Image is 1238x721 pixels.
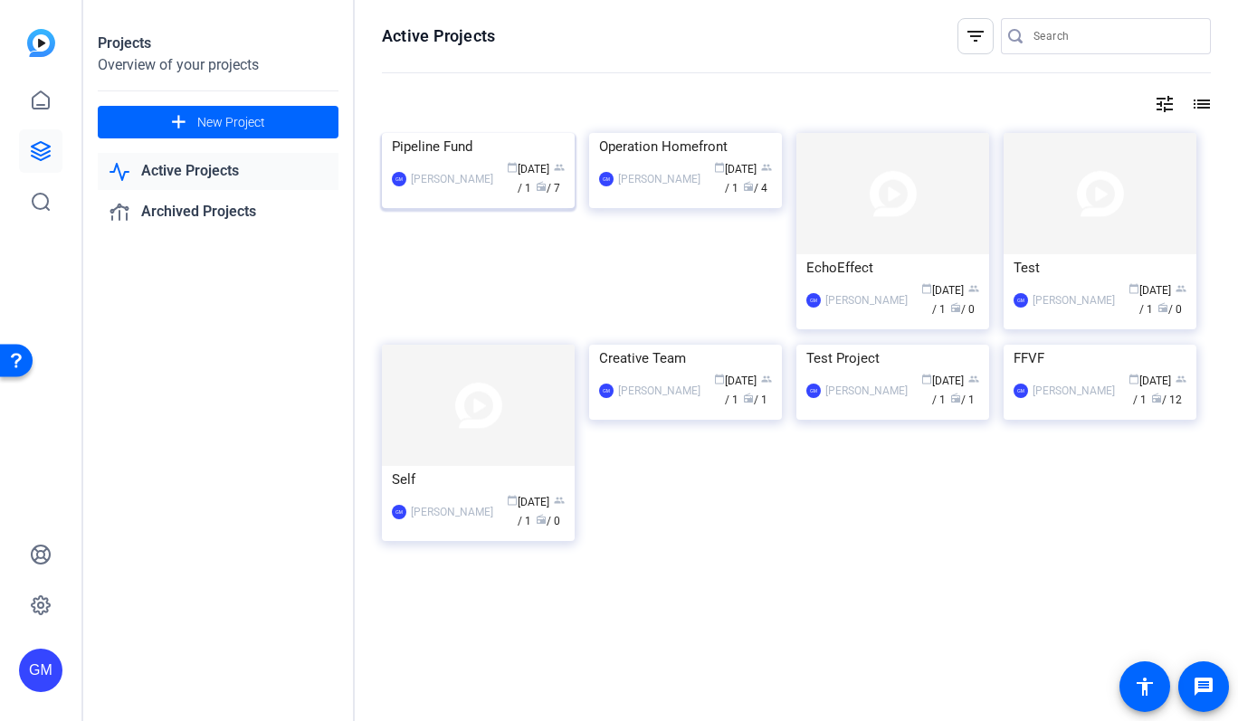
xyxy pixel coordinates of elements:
span: New Project [197,113,265,132]
span: radio [1151,393,1162,403]
div: GM [599,172,614,186]
div: [PERSON_NAME] [618,170,700,188]
span: [DATE] [507,496,549,508]
span: calendar_today [507,495,518,506]
div: Creative Team [599,345,772,372]
div: Projects [98,33,338,54]
span: / 1 [518,496,565,527]
div: [PERSON_NAME] [411,170,493,188]
div: Overview of your projects [98,54,338,76]
a: Archived Projects [98,194,338,231]
div: GM [806,293,821,308]
span: / 1 [725,375,772,406]
span: radio [743,393,754,403]
span: / 1 [1133,375,1186,406]
span: [DATE] [507,163,549,176]
div: [PERSON_NAME] [411,503,493,521]
span: radio [536,514,547,525]
span: [DATE] [1128,284,1171,297]
span: [DATE] [1128,375,1171,387]
div: GM [19,649,62,692]
span: group [1176,374,1186,384]
span: radio [536,181,547,192]
span: / 12 [1151,394,1182,406]
div: [PERSON_NAME] [1033,291,1115,309]
span: calendar_today [714,162,725,173]
span: calendar_today [1128,374,1139,384]
img: blue-gradient.svg [27,29,55,57]
div: GM [392,172,406,186]
button: New Project [98,106,338,138]
input: Search [1033,25,1196,47]
a: Active Projects [98,153,338,190]
span: calendar_today [921,283,932,294]
div: GM [1014,293,1028,308]
div: [PERSON_NAME] [825,291,908,309]
span: group [761,162,772,173]
div: Test Project [806,345,979,372]
mat-icon: message [1193,676,1214,697]
div: [PERSON_NAME] [618,382,700,400]
span: / 0 [1157,303,1182,316]
span: / 0 [950,303,975,316]
span: calendar_today [714,374,725,384]
div: Operation Homefront [599,133,772,160]
span: / 0 [536,515,560,527]
div: FFVF [1014,345,1186,372]
span: radio [743,181,754,192]
div: Pipeline Fund [392,133,565,160]
span: [DATE] [921,284,964,297]
span: calendar_today [1128,283,1139,294]
span: / 4 [743,182,767,194]
span: / 1 [950,394,975,406]
span: / 7 [536,182,560,194]
mat-icon: accessibility [1134,676,1156,697]
span: [DATE] [921,375,964,387]
span: group [968,374,979,384]
span: radio [950,393,961,403]
div: GM [806,384,821,398]
div: EchoEffect [806,254,979,281]
mat-icon: list [1189,93,1211,115]
h1: Active Projects [382,25,495,47]
span: calendar_today [921,374,932,384]
div: Self [392,466,565,493]
span: radio [950,302,961,313]
span: group [761,374,772,384]
mat-icon: tune [1154,93,1176,115]
div: GM [1014,384,1028,398]
div: Test [1014,254,1186,281]
span: group [1176,283,1186,294]
mat-icon: filter_list [965,25,986,47]
span: group [968,283,979,294]
mat-icon: add [167,111,190,134]
span: / 1 [932,375,979,406]
span: [DATE] [714,163,757,176]
span: / 1 [743,394,767,406]
span: radio [1157,302,1168,313]
span: [DATE] [714,375,757,387]
div: [PERSON_NAME] [1033,382,1115,400]
div: GM [392,505,406,519]
span: calendar_today [507,162,518,173]
span: group [554,495,565,506]
span: group [554,162,565,173]
div: [PERSON_NAME] [825,382,908,400]
div: GM [599,384,614,398]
